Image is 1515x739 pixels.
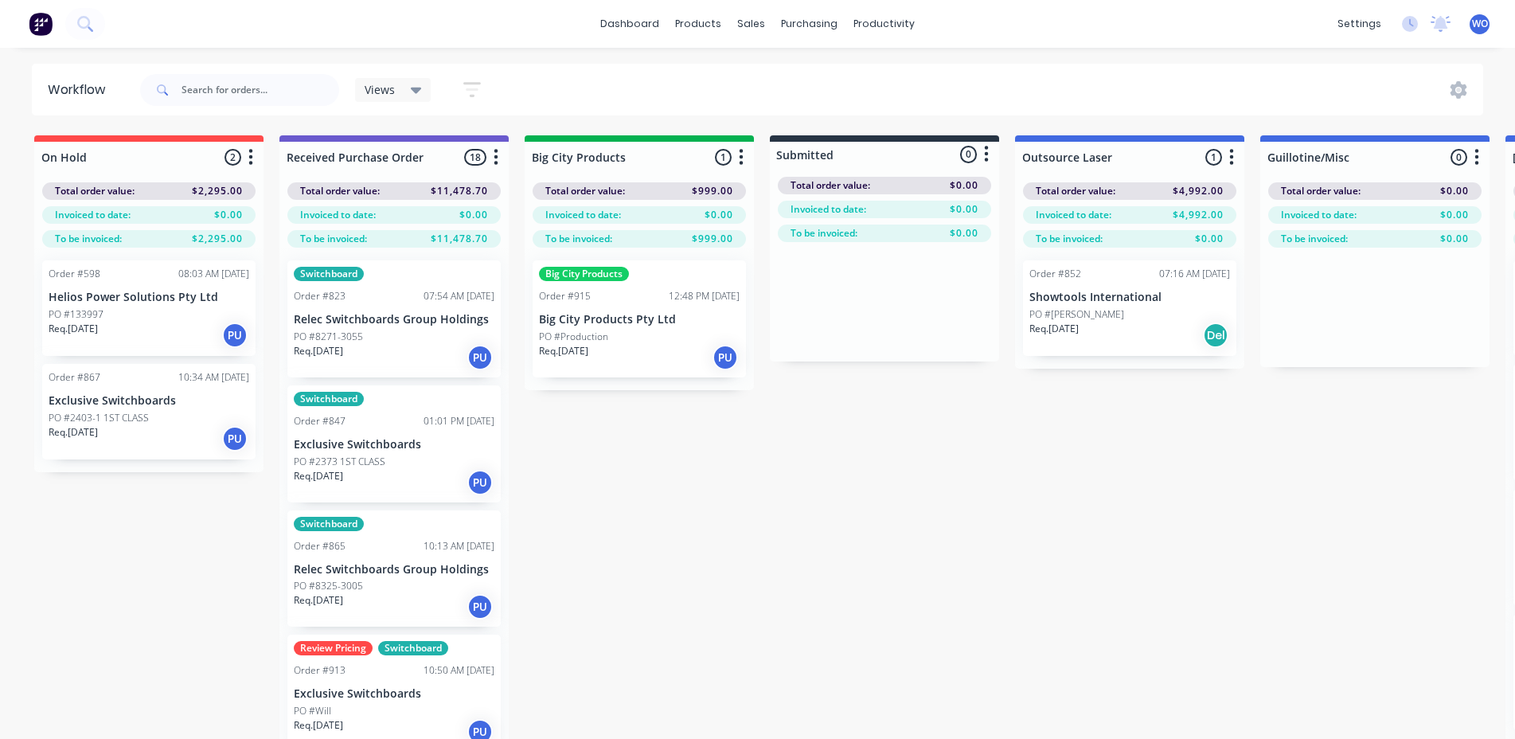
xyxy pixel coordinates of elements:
div: Order #86710:34 AM [DATE]Exclusive SwitchboardsPO #2403-1 1ST CLASSReq.[DATE]PU [42,364,256,459]
div: 10:34 AM [DATE] [178,370,249,385]
div: Switchboard [378,641,448,655]
p: Exclusive Switchboards [49,394,249,408]
div: Order #915 [539,289,591,303]
div: Switchboard [294,267,364,281]
p: PO #2373 1ST CLASS [294,455,385,469]
p: PO #Production [539,330,608,344]
div: 10:13 AM [DATE] [424,539,494,553]
div: SwitchboardOrder #84701:01 PM [DATE]Exclusive SwitchboardsPO #2373 1ST CLASSReq.[DATE]PU [287,385,501,502]
a: dashboard [592,12,667,36]
p: PO #Will [294,704,331,718]
div: PU [713,345,738,370]
span: WO [1472,17,1488,31]
div: Workflow [48,80,113,100]
span: $2,295.00 [192,184,243,198]
div: Review Pricing [294,641,373,655]
p: PO #8271-3055 [294,330,363,344]
div: purchasing [773,12,845,36]
span: $0.00 [1440,208,1469,222]
p: Req. [DATE] [49,322,98,336]
span: Total order value: [300,184,380,198]
div: Switchboard [294,517,364,531]
div: Del [1203,323,1228,348]
span: To be invoiced: [300,232,367,246]
div: 01:01 PM [DATE] [424,414,494,428]
span: $0.00 [950,178,978,193]
p: PO #[PERSON_NAME] [1029,307,1124,322]
input: Search for orders... [182,74,339,106]
div: Big City ProductsOrder #91512:48 PM [DATE]Big City Products Pty LtdPO #ProductionReq.[DATE]PU [533,260,746,377]
p: Req. [DATE] [49,425,98,440]
div: Switchboard [294,392,364,406]
p: Req. [DATE] [294,344,343,358]
span: To be invoiced: [55,232,122,246]
div: productivity [845,12,923,36]
span: $0.00 [459,208,488,222]
p: PO #2403-1 1ST CLASS [49,411,149,425]
div: SwitchboardOrder #82307:54 AM [DATE]Relec Switchboards Group HoldingsPO #8271-3055Req.[DATE]PU [287,260,501,377]
span: $0.00 [950,226,978,240]
p: Req. [DATE] [294,469,343,483]
div: Order #823 [294,289,346,303]
span: Invoiced to date: [55,208,131,222]
span: $4,992.00 [1173,184,1224,198]
span: Invoiced to date: [300,208,376,222]
p: Exclusive Switchboards [294,687,494,701]
div: PU [467,345,493,370]
span: $999.00 [692,232,733,246]
div: Order #913 [294,663,346,678]
span: To be invoiced: [1281,232,1348,246]
div: Order #852 [1029,267,1081,281]
span: $999.00 [692,184,733,198]
span: $11,478.70 [431,232,488,246]
div: Order #865 [294,539,346,553]
p: Helios Power Solutions Pty Ltd [49,291,249,304]
span: $0.00 [1440,184,1469,198]
div: 07:16 AM [DATE] [1159,267,1230,281]
p: Req. [DATE] [294,593,343,608]
div: 08:03 AM [DATE] [178,267,249,281]
p: Req. [DATE] [1029,322,1079,336]
div: PU [222,323,248,348]
span: Views [365,81,395,98]
div: PU [467,594,493,620]
p: PO #8325-3005 [294,579,363,593]
span: $0.00 [1195,232,1224,246]
div: Order #598 [49,267,100,281]
span: Invoiced to date: [545,208,621,222]
span: To be invoiced: [545,232,612,246]
p: Big City Products Pty Ltd [539,313,740,326]
div: 07:54 AM [DATE] [424,289,494,303]
div: 12:48 PM [DATE] [669,289,740,303]
div: settings [1330,12,1389,36]
span: Total order value: [545,184,625,198]
p: Relec Switchboards Group Holdings [294,563,494,577]
span: $11,478.70 [431,184,488,198]
span: Invoiced to date: [791,202,866,217]
div: products [667,12,729,36]
span: $0.00 [705,208,733,222]
div: Order #59808:03 AM [DATE]Helios Power Solutions Pty LtdPO #133997Req.[DATE]PU [42,260,256,356]
span: $0.00 [1440,232,1469,246]
p: Exclusive Switchboards [294,438,494,452]
span: Invoiced to date: [1036,208,1111,222]
div: Order #867 [49,370,100,385]
p: Showtools International [1029,291,1230,304]
p: Relec Switchboards Group Holdings [294,313,494,326]
p: PO #133997 [49,307,103,322]
div: SwitchboardOrder #86510:13 AM [DATE]Relec Switchboards Group HoldingsPO #8325-3005Req.[DATE]PU [287,510,501,628]
div: 10:50 AM [DATE] [424,663,494,678]
span: Total order value: [1281,184,1361,198]
span: Total order value: [791,178,870,193]
p: Req. [DATE] [294,718,343,733]
span: To be invoiced: [1036,232,1103,246]
div: sales [729,12,773,36]
div: Order #847 [294,414,346,428]
div: PU [467,470,493,495]
div: Order #85207:16 AM [DATE]Showtools InternationalPO #[PERSON_NAME]Req.[DATE]Del [1023,260,1236,356]
span: Total order value: [1036,184,1115,198]
span: $2,295.00 [192,232,243,246]
span: $0.00 [950,202,978,217]
span: Total order value: [55,184,135,198]
p: Req. [DATE] [539,344,588,358]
